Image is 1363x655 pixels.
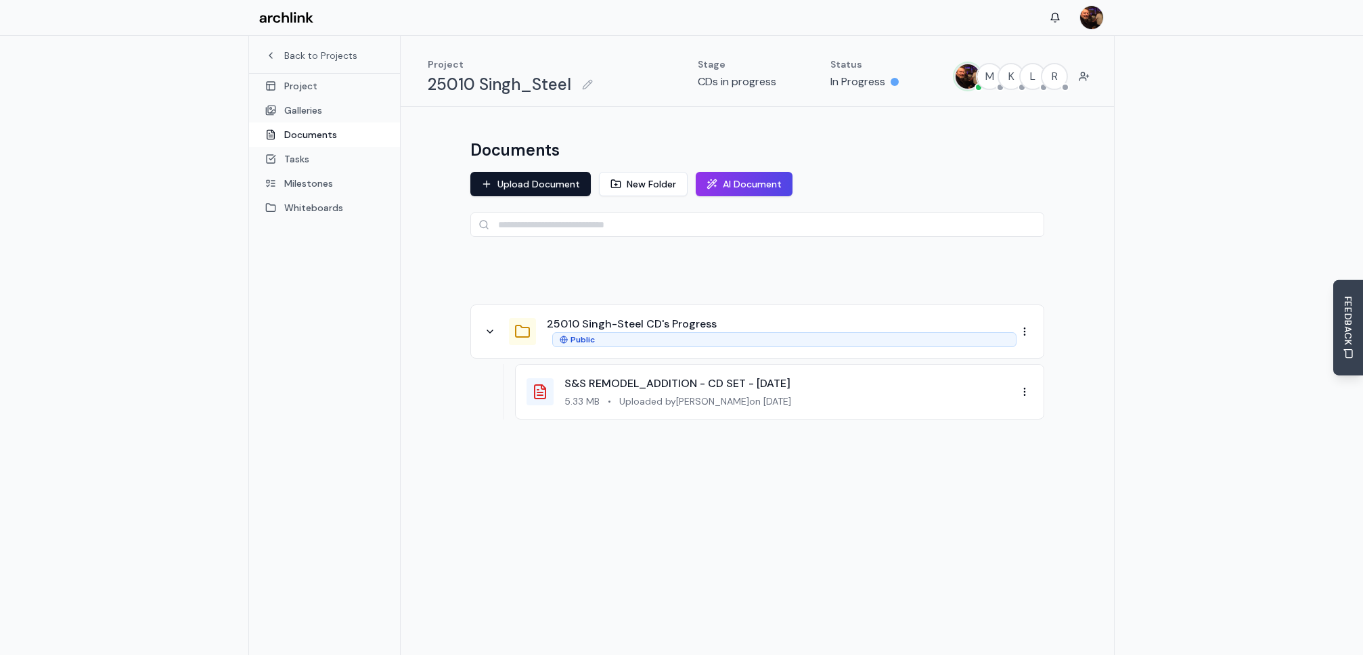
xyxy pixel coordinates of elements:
[1080,6,1103,29] img: MARC JONES
[428,58,598,71] p: Project
[999,64,1023,89] span: K
[470,139,560,161] h1: Documents
[1041,63,1068,90] button: R
[428,74,571,95] h1: 25010 Singh_Steel
[696,172,792,196] button: AI Document
[698,58,776,71] p: Stage
[547,316,717,332] button: 25010 Singh-Steel CD's Progress
[249,196,400,220] a: Whiteboards
[571,334,595,345] span: Public
[1333,280,1363,376] button: Send Feedback
[470,304,1044,359] div: 25010 Singh-Steel CD's ProgressPublic
[249,98,400,122] a: Galleries
[470,172,591,196] button: Upload Document
[1341,296,1355,346] span: FEEDBACK
[998,63,1025,90] button: K
[976,63,1003,90] button: M
[249,147,400,171] a: Tasks
[564,394,600,408] span: 5.33 MB
[954,63,981,90] button: MARC JONES
[249,171,400,196] a: Milestones
[1019,63,1046,90] button: L
[249,74,400,98] a: Project
[249,122,400,147] a: Documents
[977,64,1002,89] span: M
[830,74,885,90] p: In Progress
[1042,64,1067,89] span: R
[259,12,313,24] img: Archlink
[265,49,384,62] a: Back to Projects
[1021,64,1045,89] span: L
[619,394,791,408] span: Uploaded by [PERSON_NAME] on [DATE]
[698,74,776,90] p: CDs in progress
[599,172,688,196] button: New Folder
[830,58,899,71] p: Status
[515,364,1044,420] div: S&S REMODEL_ADDITION - CD SET - [DATE]5.33 MB•Uploaded by[PERSON_NAME]on [DATE]
[956,64,980,89] img: MARC JONES
[564,376,790,390] a: S&S REMODEL_ADDITION - CD SET - [DATE]
[608,394,611,408] span: •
